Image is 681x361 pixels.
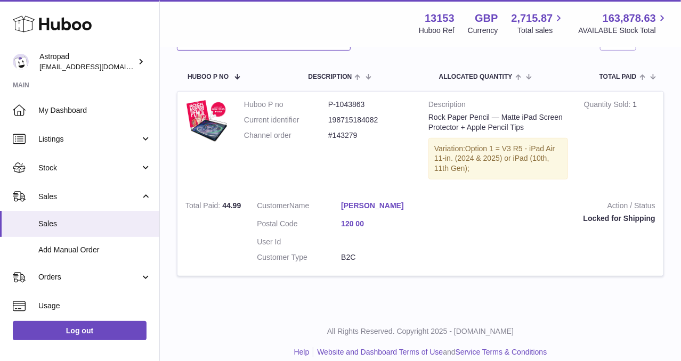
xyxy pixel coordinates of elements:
span: Add Manual Order [38,245,151,255]
dd: 198715184082 [328,115,412,125]
a: 2,715.87 Total sales [512,11,565,36]
span: Total paid [599,73,637,80]
strong: Description [428,100,568,112]
p: All Rights Reserved. Copyright 2025 - [DOMAIN_NAME] [168,326,672,337]
strong: Total Paid [185,201,222,212]
img: matt@astropad.com [13,54,29,70]
a: Website and Dashboard Terms of Use [317,348,443,356]
span: Description [308,73,352,80]
img: 2025-IPADS.jpg [185,100,228,142]
span: Customer [257,201,289,210]
strong: Quantity Sold [584,100,633,111]
a: [PERSON_NAME] [341,201,425,211]
dt: Name [257,201,341,214]
span: AVAILABLE Stock Total [578,26,668,36]
a: Service Terms & Conditions [456,348,547,356]
dt: Postal Code [257,219,341,232]
td: 1 [576,92,663,193]
span: Sales [38,192,140,202]
div: Currency [468,26,498,36]
div: Locked for Shipping [441,214,655,224]
dt: User Id [257,237,341,247]
a: 163,878.63 AVAILABLE Stock Total [578,11,668,36]
span: [EMAIL_ADDRESS][DOMAIN_NAME] [39,62,157,71]
a: 120 00 [341,219,425,229]
li: and [313,347,547,357]
dt: Channel order [244,130,328,141]
div: Variation: [428,138,568,180]
span: Sales [38,219,151,229]
a: Log out [13,321,147,340]
span: 163,878.63 [603,11,656,26]
div: Rock Paper Pencil — Matte iPad Screen Protector + Apple Pencil Tips [428,112,568,133]
span: Stock [38,163,140,173]
span: Option 1 = V3 R5 - iPad Air 11-in. (2024 & 2025) or iPad (10th, 11th Gen); [434,144,555,173]
span: Listings [38,134,140,144]
dt: Huboo P no [244,100,328,110]
span: Huboo P no [188,73,229,80]
span: 44.99 [222,201,241,210]
div: Astropad [39,52,135,72]
dd: B2C [341,252,425,262]
dd: #143279 [328,130,412,141]
dd: P-1043863 [328,100,412,110]
dt: Current identifier [244,115,328,125]
span: ALLOCATED Quantity [439,73,513,80]
strong: 13153 [425,11,455,26]
a: Help [294,348,310,356]
strong: Action / Status [441,201,655,214]
span: 2,715.87 [512,11,553,26]
span: Total sales [517,26,565,36]
dt: Customer Type [257,252,341,262]
span: My Dashboard [38,105,151,116]
div: Huboo Ref [419,26,455,36]
strong: GBP [475,11,498,26]
span: Usage [38,301,151,311]
span: Orders [38,272,140,282]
